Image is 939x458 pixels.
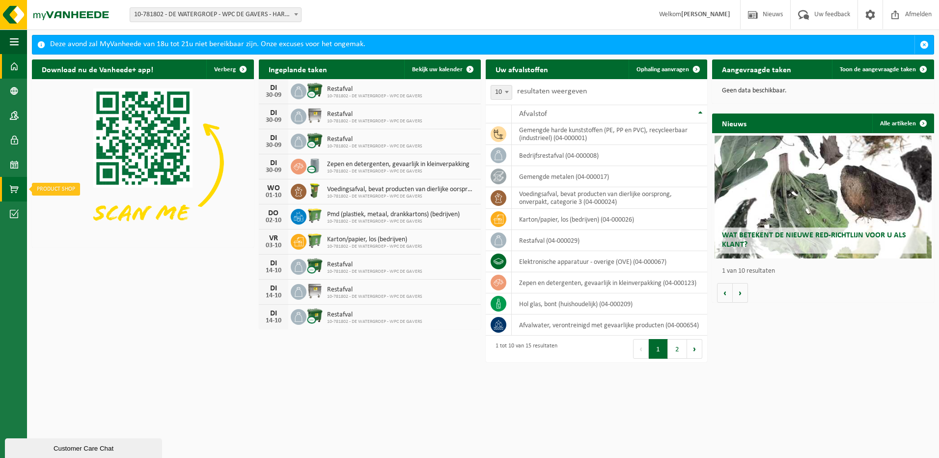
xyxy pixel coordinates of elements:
[649,339,668,359] button: 1
[715,136,932,258] a: Wat betekent de nieuwe RED-richtlijn voor u als klant?
[264,310,283,317] div: DI
[517,87,587,95] label: resultaten weergeven
[130,7,302,22] span: 10-781802 - DE WATERGROEP - WPC DE GAVERS - HARELBEKE
[512,272,708,293] td: zepen en detergenten, gevaarlijk in kleinverpakking (04-000123)
[306,132,323,149] img: WB-1100-CU
[264,159,283,167] div: DI
[214,66,236,73] span: Verberg
[712,114,756,133] h2: Nieuws
[327,244,422,250] span: 10-781802 - DE WATERGROEP - WPC DE GAVERS
[327,169,469,174] span: 10-781802 - DE WATERGROEP - WPC DE GAVERS
[512,145,708,166] td: bedrijfsrestafval (04-000008)
[519,110,547,118] span: Afvalstof
[306,82,323,99] img: WB-1100-CU
[722,268,929,275] p: 1 van 10 resultaten
[512,230,708,251] td: restafval (04-000029)
[327,136,422,143] span: Restafval
[264,267,283,274] div: 14-10
[306,182,323,199] img: WB-0060-HPE-GN-50
[733,283,748,303] button: Volgende
[722,87,924,94] p: Geen data beschikbaar.
[491,338,557,360] div: 1 tot 10 van 15 resultaten
[264,184,283,192] div: WO
[491,86,512,99] span: 10
[306,157,323,174] img: LP-LD-00200-CU
[512,123,708,145] td: gemengde harde kunststoffen (PE, PP en PVC), recycleerbaar (industrieel) (04-000001)
[327,269,422,275] span: 10-781802 - DE WATERGROEP - WPC DE GAVERS
[5,436,164,458] iframe: chat widget
[327,311,422,319] span: Restafval
[633,339,649,359] button: Previous
[512,315,708,336] td: afvalwater, verontreinigd met gevaarlijke producten (04-000654)
[32,59,163,79] h2: Download nu de Vanheede+ app!
[306,107,323,124] img: WB-1100-GAL-GY-01
[264,109,283,117] div: DI
[404,59,480,79] a: Bekijk uw kalender
[264,142,283,149] div: 30-09
[306,232,323,249] img: WB-0770-HPE-GN-51
[50,35,914,54] div: Deze avond zal MyVanheede van 18u tot 21u niet bereikbaar zijn. Onze excuses voor het ongemak.
[872,114,933,133] a: Alle artikelen
[264,292,283,299] div: 14-10
[636,66,689,73] span: Ophaling aanvragen
[264,117,283,124] div: 30-09
[327,93,422,99] span: 10-781802 - DE WATERGROEP - WPC DE GAVERS
[206,59,253,79] button: Verberg
[264,192,283,199] div: 01-10
[687,339,702,359] button: Next
[512,166,708,187] td: gemengde metalen (04-000017)
[264,167,283,174] div: 30-09
[717,283,733,303] button: Vorige
[512,187,708,209] td: voedingsafval, bevat producten van dierlijke oorsprong, onverpakt, categorie 3 (04-000024)
[629,59,706,79] a: Ophaling aanvragen
[327,261,422,269] span: Restafval
[681,11,730,18] strong: [PERSON_NAME]
[512,209,708,230] td: karton/papier, los (bedrijven) (04-000026)
[840,66,916,73] span: Toon de aangevraagde taken
[327,236,422,244] span: Karton/papier, los (bedrijven)
[491,85,512,100] span: 10
[512,251,708,272] td: elektronische apparatuur - overige (OVE) (04-000067)
[327,161,469,169] span: Zepen en detergenten, gevaarlijk in kleinverpakking
[832,59,933,79] a: Toon de aangevraagde taken
[264,217,283,224] div: 02-10
[512,293,708,315] td: hol glas, bont (huishoudelijk) (04-000209)
[327,118,422,124] span: 10-781802 - DE WATERGROEP - WPC DE GAVERS
[130,8,301,22] span: 10-781802 - DE WATERGROEP - WPC DE GAVERS - HARELBEKE
[264,259,283,267] div: DI
[327,319,422,325] span: 10-781802 - DE WATERGROEP - WPC DE GAVERS
[327,111,422,118] span: Restafval
[668,339,687,359] button: 2
[306,258,323,274] img: WB-1100-CU
[306,207,323,224] img: WB-0770-HPE-GN-50
[327,211,460,219] span: Pmd (plastiek, metaal, drankkartons) (bedrijven)
[327,186,476,194] span: Voedingsafval, bevat producten van dierlijke oorsprong, onverpakt, categorie 3
[264,84,283,92] div: DI
[327,286,422,294] span: Restafval
[486,59,558,79] h2: Uw afvalstoffen
[327,143,422,149] span: 10-781802 - DE WATERGROEP - WPC DE GAVERS
[32,79,254,246] img: Download de VHEPlus App
[264,285,283,292] div: DI
[712,59,801,79] h2: Aangevraagde taken
[327,86,422,93] span: Restafval
[722,231,906,249] span: Wat betekent de nieuwe RED-richtlijn voor u als klant?
[264,209,283,217] div: DO
[264,92,283,99] div: 30-09
[306,308,323,324] img: WB-1100-CU
[412,66,463,73] span: Bekijk uw kalender
[259,59,337,79] h2: Ingeplande taken
[264,242,283,249] div: 03-10
[306,283,323,299] img: WB-1100-GAL-GY-01
[264,317,283,324] div: 14-10
[327,194,476,200] span: 10-781802 - DE WATERGROEP - WPC DE GAVERS
[264,134,283,142] div: DI
[327,219,460,225] span: 10-781802 - DE WATERGROEP - WPC DE GAVERS
[264,234,283,242] div: VR
[327,294,422,300] span: 10-781802 - DE WATERGROEP - WPC DE GAVERS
